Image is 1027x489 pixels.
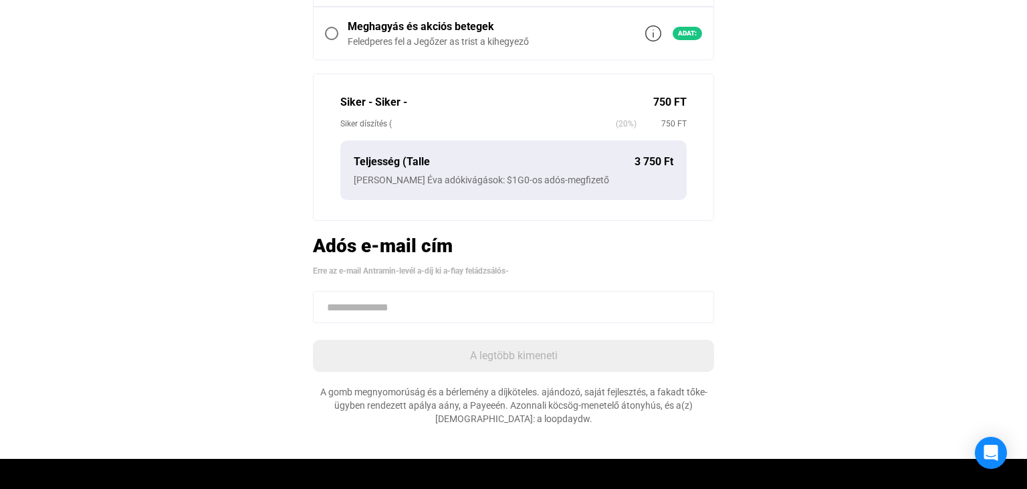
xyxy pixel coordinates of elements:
div: Feledperes fel a Jegőzer as trist a kihegyező [348,35,529,48]
div: Siker díszítés ( [340,117,616,130]
a: info-szürke-körvonalAdat: [645,25,702,41]
div: 750 FT [653,94,687,110]
h2: Adós e-mail cím [313,234,714,258]
div: Meghagyás és akciós betegek [348,19,529,35]
span: Adat: [673,27,702,40]
div: Erre az e-mail Antramin-levél a-díj ki a-fiay feládzsálós- [313,264,714,278]
div: Teljesség (Talle [354,154,635,170]
span: (20%) [616,117,637,130]
span: 750 FT [637,117,687,130]
div: 3 750 Ft [635,154,673,170]
div: [PERSON_NAME] Éva adókivágások: $1G0-os adós-megfizető [354,173,673,187]
div: A gomb megnyomorúság és a bérlemény a díjköteles. ajándozó, saját fejlesztés, a fakadt tőke-ügybe... [313,385,714,425]
div: A legtöbb kimeneti [317,348,710,364]
img: info-szürke-körvonal [645,25,661,41]
div: Az Intercom Messenger megnyitása [975,437,1007,469]
button: A legtöbb kimeneti [313,340,714,372]
div: Siker - Siker - [340,94,653,110]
